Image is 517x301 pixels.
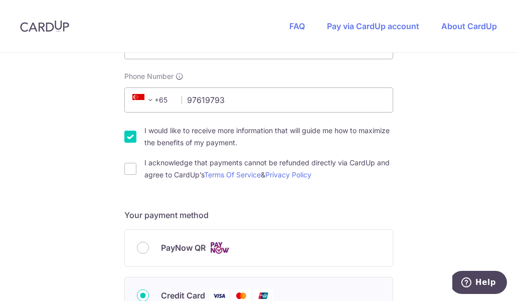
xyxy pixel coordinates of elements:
a: Pay via CardUp account [327,21,419,31]
span: +65 [129,94,175,106]
img: Cards logo [210,242,230,254]
a: About CardUp [441,21,497,31]
span: +65 [132,94,156,106]
label: I would like to receive more information that will guide me how to maximize the benefits of my pa... [144,125,393,149]
h5: Your payment method [124,209,393,221]
a: Privacy Policy [265,170,311,179]
a: FAQ [289,21,305,31]
iframe: Opens a widget where you can find more information [452,271,507,296]
img: CardUp [20,20,69,32]
span: PayNow QR [161,242,206,254]
span: Phone Number [124,71,174,81]
label: I acknowledge that payments cannot be refunded directly via CardUp and agree to CardUp’s & [144,157,393,181]
div: PayNow QR Cards logo [137,242,381,254]
a: Terms Of Service [204,170,261,179]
